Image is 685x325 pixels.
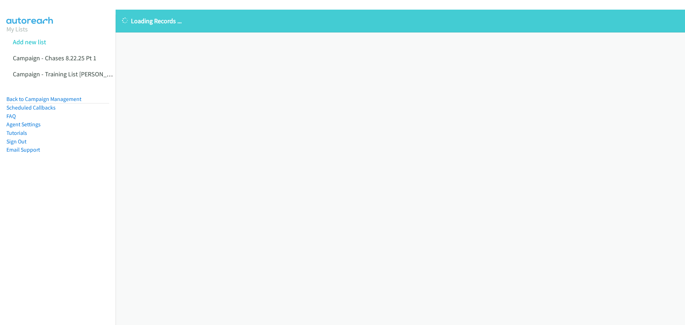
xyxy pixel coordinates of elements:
a: My Lists [6,25,28,33]
a: Email Support [6,146,40,153]
a: Tutorials [6,130,27,136]
a: Campaign - Training List [PERSON_NAME] [13,70,124,78]
a: Campaign - Chases 8.22.25 Pt 1 [13,54,96,62]
a: FAQ [6,113,16,120]
a: Sign Out [6,138,26,145]
a: Agent Settings [6,121,41,128]
p: Loading Records ... [122,16,679,26]
a: Scheduled Callbacks [6,104,56,111]
a: Back to Campaign Management [6,96,81,102]
a: Add new list [13,38,46,46]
